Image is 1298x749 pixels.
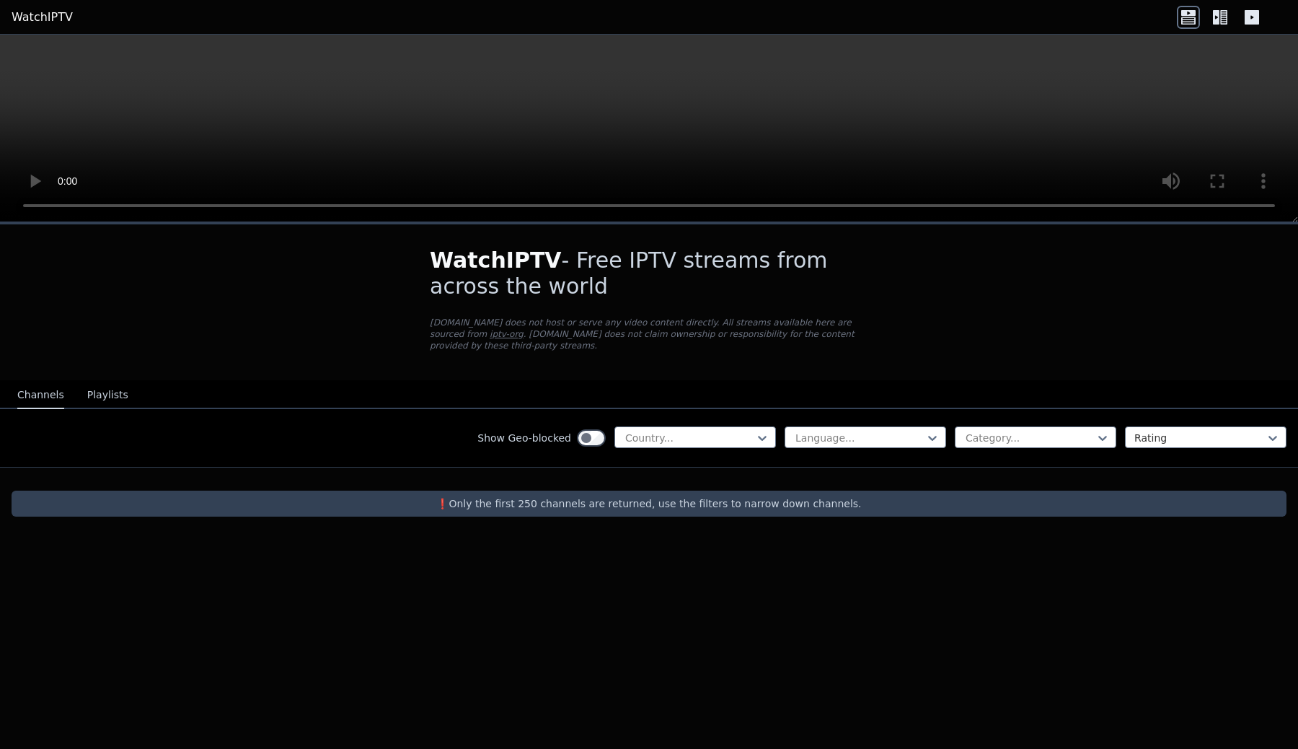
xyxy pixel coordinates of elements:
p: ❗️Only the first 250 channels are returned, use the filters to narrow down channels. [17,496,1281,511]
h1: - Free IPTV streams from across the world [430,248,868,299]
button: Playlists [87,382,128,409]
a: iptv-org [490,329,524,339]
a: WatchIPTV [12,9,73,26]
span: WatchIPTV [430,248,562,273]
button: Channels [17,382,64,409]
label: Show Geo-blocked [477,431,571,445]
p: [DOMAIN_NAME] does not host or serve any video content directly. All streams available here are s... [430,317,868,351]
